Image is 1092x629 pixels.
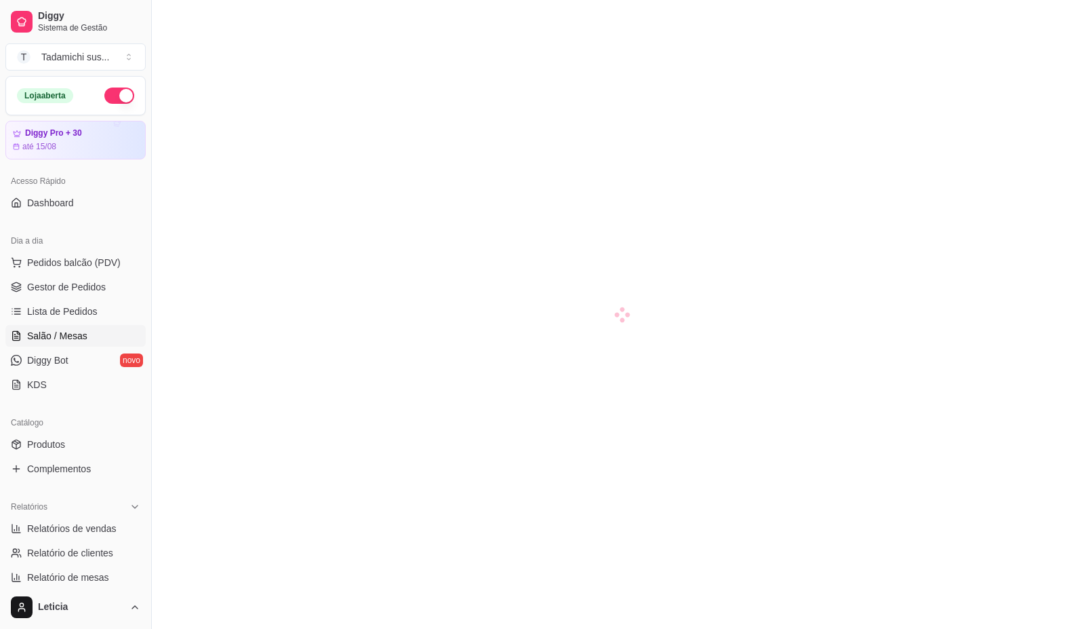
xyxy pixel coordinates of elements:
span: Relatório de clientes [27,546,113,560]
a: Gestor de Pedidos [5,276,146,298]
span: Produtos [27,438,65,451]
span: Sistema de Gestão [38,22,140,33]
div: Tadamichi sus ... [41,50,109,64]
span: Leticia [38,601,124,613]
button: Select a team [5,43,146,71]
div: Dia a dia [5,230,146,252]
span: Diggy [38,10,140,22]
button: Leticia [5,591,146,624]
span: Salão / Mesas [27,329,87,343]
a: Relatório de clientes [5,542,146,564]
span: T [17,50,31,64]
button: Pedidos balcão (PDV) [5,252,146,273]
button: Alterar Status [104,88,134,104]
div: Loja aberta [17,88,73,103]
a: Diggy Botnovo [5,349,146,371]
span: Dashboard [27,196,74,210]
a: KDS [5,374,146,396]
span: KDS [27,378,47,392]
a: Salão / Mesas [5,325,146,347]
a: Complementos [5,458,146,480]
span: Gestor de Pedidos [27,280,106,294]
a: Dashboard [5,192,146,214]
span: Diggy Bot [27,354,68,367]
span: Pedidos balcão (PDV) [27,256,121,269]
a: DiggySistema de Gestão [5,5,146,38]
span: Relatórios [11,501,47,512]
a: Produtos [5,434,146,455]
span: Lista de Pedidos [27,305,98,318]
span: Complementos [27,462,91,476]
a: Relatório de mesas [5,567,146,588]
a: Diggy Pro + 30até 15/08 [5,121,146,159]
div: Acesso Rápido [5,170,146,192]
div: Catálogo [5,412,146,434]
article: até 15/08 [22,141,56,152]
span: Relatórios de vendas [27,522,117,535]
article: Diggy Pro + 30 [25,128,82,138]
span: Relatório de mesas [27,571,109,584]
a: Lista de Pedidos [5,301,146,322]
a: Relatórios de vendas [5,518,146,539]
